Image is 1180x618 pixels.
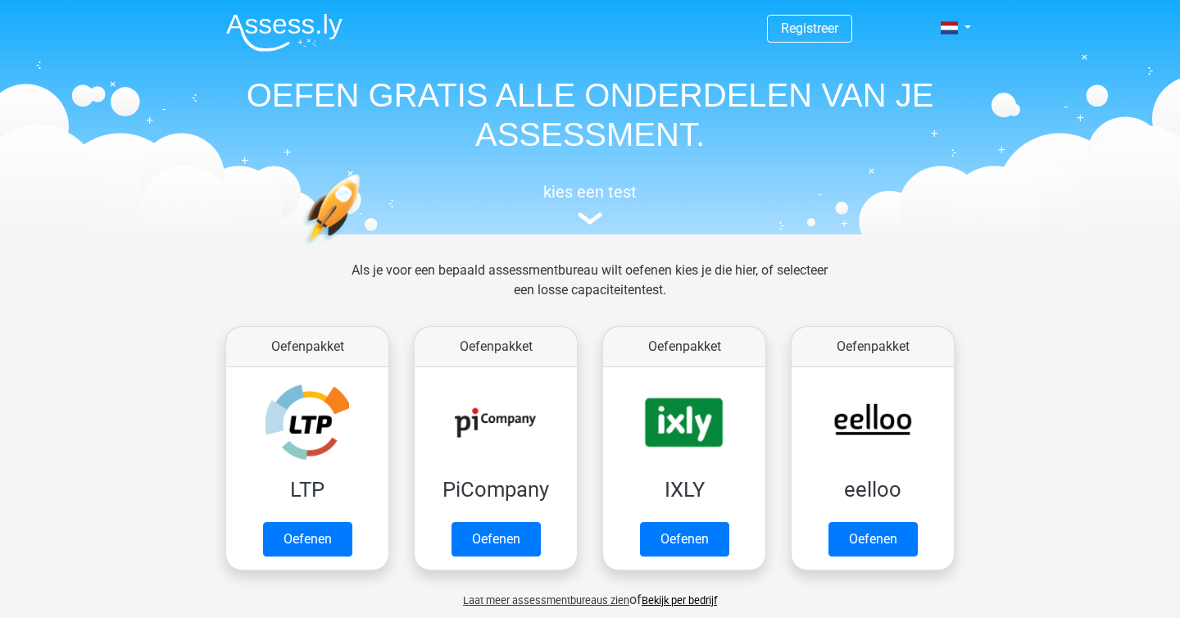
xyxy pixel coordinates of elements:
[828,522,918,557] a: Oefenen
[578,212,602,225] img: assessment
[213,75,967,154] h1: OEFEN GRATIS ALLE ONDERDELEN VAN JE ASSESSMENT.
[338,261,841,320] div: Als je voor een bepaald assessmentbureau wilt oefenen kies je die hier, of selecteer een losse ca...
[642,594,717,607] a: Bekijk per bedrijf
[263,522,352,557] a: Oefenen
[640,522,729,557] a: Oefenen
[213,577,967,610] div: of
[213,182,967,202] h5: kies een test
[213,182,967,225] a: kies een test
[463,594,629,607] span: Laat meer assessmentbureaus zien
[781,20,838,36] a: Registreer
[452,522,541,557] a: Oefenen
[226,13,343,52] img: Assessly
[303,174,424,322] img: oefenen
